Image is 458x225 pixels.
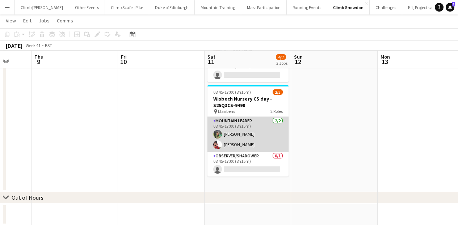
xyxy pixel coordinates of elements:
[20,16,34,25] a: Edit
[54,16,76,25] a: Comms
[293,58,303,66] span: 12
[273,89,283,95] span: 2/3
[15,0,69,14] button: Climb [PERSON_NAME]
[207,58,289,82] app-card-role: Observer/Shadower0/108:45-17:00 (8h15m)
[33,58,43,66] span: 9
[36,16,52,25] a: Jobs
[207,85,289,177] app-job-card: 08:45-17:00 (8h15m)2/3Wisbech Nursery CS day - S25Q3CS-9490 Llanberis2 RolesMountain Leader2/208:...
[276,60,287,66] div: 3 Jobs
[379,58,390,66] span: 13
[120,58,127,66] span: 10
[3,16,19,25] a: View
[57,17,73,24] span: Comms
[276,54,286,60] span: 4/7
[446,3,454,12] a: 1
[34,54,43,60] span: Thu
[6,17,16,24] span: View
[105,0,149,14] button: Climb Scafell Pike
[207,152,289,177] app-card-role: Observer/Shadower0/108:45-17:00 (8h15m)
[121,54,127,60] span: Fri
[452,2,455,7] span: 1
[287,0,327,14] button: Running Events
[402,0,456,14] button: Kit, Projects and Office
[207,117,289,152] app-card-role: Mountain Leader2/208:45-17:00 (8h15m)[PERSON_NAME][PERSON_NAME]
[206,58,215,66] span: 11
[69,0,105,14] button: Other Events
[218,109,235,114] span: Llanberis
[381,54,390,60] span: Mon
[370,0,402,14] button: Challenges
[195,0,241,14] button: Mountain Training
[241,0,287,14] button: Mass Participation
[207,95,289,109] h3: Wisbech Nursery CS day - S25Q3CS-9490
[39,17,50,24] span: Jobs
[270,109,283,114] span: 2 Roles
[45,43,52,48] div: BST
[6,42,22,49] div: [DATE]
[327,0,370,14] button: Climb Snowdon
[149,0,195,14] button: Duke of Edinburgh
[12,194,43,201] div: Out of Hours
[24,43,42,48] span: Week 41
[213,89,251,95] span: 08:45-17:00 (8h15m)
[207,54,215,60] span: Sat
[23,17,31,24] span: Edit
[294,54,303,60] span: Sun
